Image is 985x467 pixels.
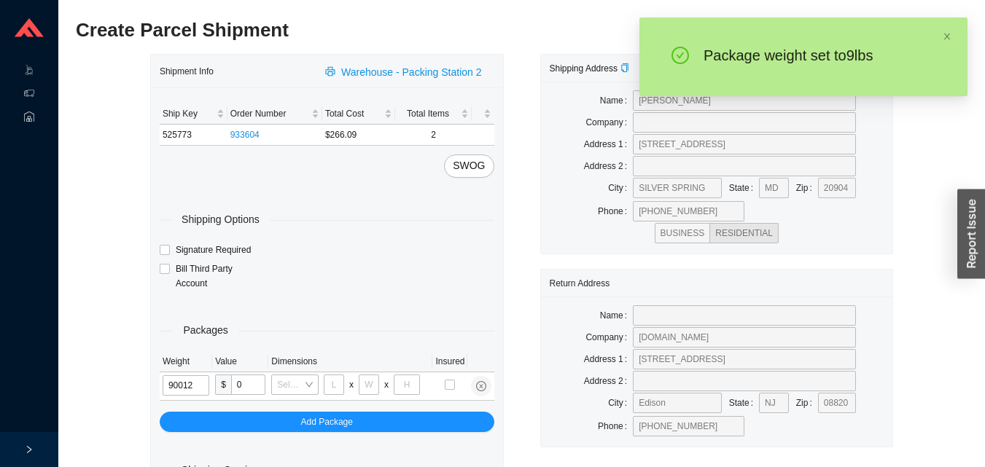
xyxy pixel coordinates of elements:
[598,201,633,221] label: Phone
[160,125,227,146] td: 525773
[359,374,379,395] input: W
[322,125,395,146] td: $266.09
[584,134,633,154] label: Address 1
[324,374,344,395] input: L
[432,351,467,372] th: Insured
[671,47,689,67] span: check-circle
[25,445,34,454] span: right
[230,130,260,140] a: 933604
[160,103,227,125] th: Ship Key sortable
[584,349,633,369] label: Address 1
[943,32,951,41] span: close
[212,351,268,372] th: Value
[729,178,759,198] label: State
[316,61,494,82] button: printerWarehouse - Packing Station 2
[661,228,705,238] span: BUSINESS
[471,376,491,396] button: close-circle
[230,106,308,121] span: Order Number
[301,415,353,429] span: Add Package
[170,243,257,257] span: Signature Required
[341,64,481,81] span: Warehouse - Packing Station 2
[608,393,633,413] label: City
[394,374,420,395] input: H
[600,305,633,326] label: Name
[729,393,759,413] label: State
[398,106,459,121] span: Total Items
[227,103,322,125] th: Order Number sortable
[160,58,316,85] div: Shipment Info
[472,103,494,125] th: undefined sortable
[715,228,773,238] span: RESIDENTIAL
[163,106,214,121] span: Ship Key
[585,327,633,348] label: Company
[550,63,629,74] span: Shipping Address
[173,322,238,339] span: Packages
[796,393,818,413] label: Zip
[325,66,338,78] span: printer
[598,416,633,436] label: Phone
[704,47,921,64] div: Package weight set to 9 lb s
[444,154,494,178] button: SWOG
[160,412,494,432] button: Add Package
[395,125,472,146] td: 2
[171,211,270,228] span: Shipping Options
[268,351,432,372] th: Dimensions
[584,156,633,176] label: Address 2
[796,178,818,198] label: Zip
[384,377,389,392] div: x
[620,61,629,76] div: Copy
[608,178,633,198] label: City
[550,270,884,297] div: Return Address
[395,103,472,125] th: Total Items sortable
[325,106,381,121] span: Total Cost
[76,17,744,43] h2: Create Parcel Shipment
[170,262,266,291] span: Bill Third Party Account
[160,351,212,372] th: Weight
[584,371,633,391] label: Address 2
[585,112,633,133] label: Company
[620,63,629,72] span: copy
[215,374,231,395] span: $
[600,90,633,111] label: Name
[453,157,485,174] span: SWOG
[349,377,354,392] div: x
[322,103,395,125] th: Total Cost sortable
